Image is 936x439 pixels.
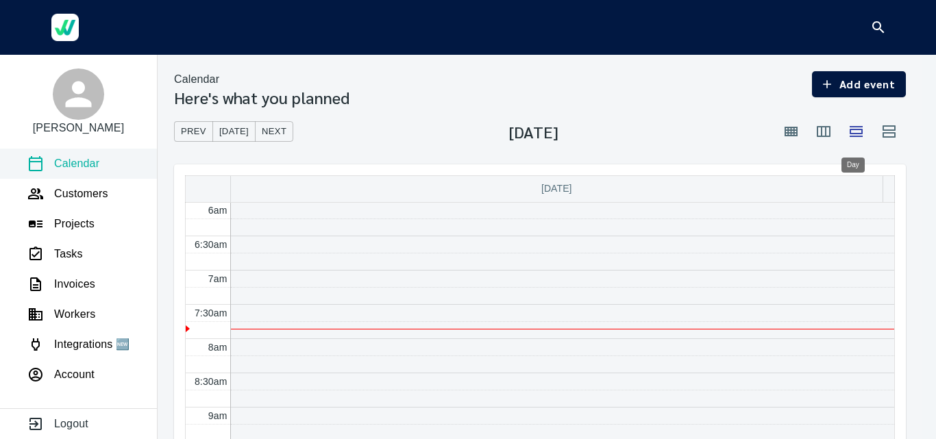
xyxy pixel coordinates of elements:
[195,239,227,250] span: 6:30am
[33,120,125,136] p: [PERSON_NAME]
[41,7,89,48] a: Werkgo Logo
[212,121,256,142] button: [DATE]
[27,246,83,262] a: Tasks
[262,124,286,140] span: Next
[219,124,249,140] span: [DATE]
[174,121,213,142] button: Prev
[208,273,227,284] span: 7am
[208,205,227,216] span: 6am
[27,366,95,383] a: Account
[208,342,227,353] span: 8am
[27,306,95,323] a: Workers
[54,416,88,432] p: Logout
[54,306,95,323] p: Workers
[27,216,95,232] a: Projects
[195,308,227,318] span: 7:30am
[54,186,108,202] p: Customers
[174,88,349,107] h3: Here's what you planned
[27,336,130,353] a: Integrations 🆕
[174,71,219,88] p: Calendar
[208,410,227,421] span: 9am
[774,115,807,148] button: Month
[27,186,108,202] a: Customers
[54,246,83,262] p: Tasks
[54,366,95,383] p: Account
[27,155,99,172] a: Calendar
[27,276,95,292] a: Invoices
[54,216,95,232] p: Projects
[807,115,840,148] button: Week
[54,276,95,292] p: Invoices
[823,75,895,94] span: Add event
[174,71,349,88] nav: breadcrumb
[54,336,130,353] p: Integrations 🆕
[541,183,572,194] span: [DATE]
[255,121,293,142] button: Next
[812,71,906,97] button: Add event
[181,124,206,140] span: Prev
[51,14,79,41] img: Werkgo Logo
[54,155,99,172] p: Calendar
[195,376,227,387] span: 8:30am
[509,122,558,141] h3: [DATE]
